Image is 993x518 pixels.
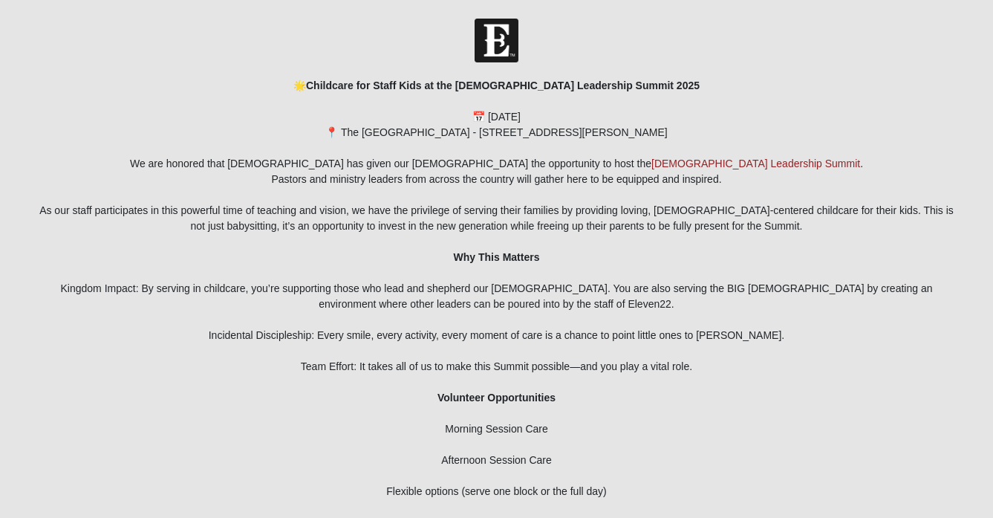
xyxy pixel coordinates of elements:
span: 🌟 [293,80,700,91]
div: We are honored that [DEMOGRAPHIC_DATA] has given our [DEMOGRAPHIC_DATA] the opportunity to host t... [36,156,957,172]
div: Flexible options (serve one block or the full day) [36,484,957,499]
div: As our staff participates in this powerful time of teaching and vision, we have the privilege of ... [36,203,957,234]
b: Childcare for Staff Kids at the [DEMOGRAPHIC_DATA] Leadership Summit 2025 [306,80,700,91]
div: Pastors and ministry leaders from across the country will gather here to be equipped and inspired. [36,172,957,187]
b: Why This Matters [454,251,540,263]
div: 📍 The [GEOGRAPHIC_DATA] - [STREET_ADDRESS][PERSON_NAME] [36,125,957,140]
div: Team Effort: It takes all of us to make this Summit possible—and you play a vital role. [36,359,957,375]
div: Afternoon Session Care [36,453,957,468]
div: Kingdom Impact: By serving in childcare, you’re supporting those who lead and shepherd our [DEMOG... [36,281,957,312]
img: Church of Eleven22 Logo [475,19,518,62]
div: Incidental Discipleship: Every smile, every activity, every moment of care is a chance to point l... [36,328,957,343]
div: Morning Session Care [36,421,957,437]
a: [DEMOGRAPHIC_DATA] Leadership Summit [651,158,860,169]
b: Volunteer Opportunities [437,392,556,404]
div: 📅 [DATE] [36,109,957,125]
